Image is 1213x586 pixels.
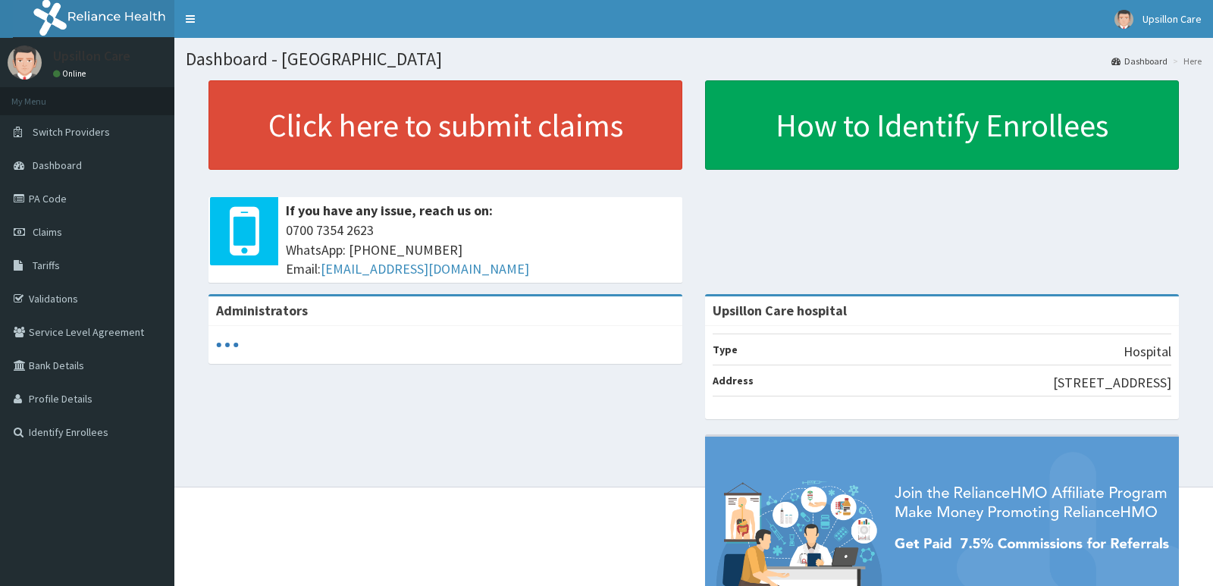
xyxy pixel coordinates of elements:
span: Upsillon Care [1142,12,1202,26]
span: Claims [33,225,62,239]
span: Dashboard [33,158,82,172]
h1: Dashboard - [GEOGRAPHIC_DATA] [186,49,1202,69]
b: If you have any issue, reach us on: [286,202,493,219]
a: Dashboard [1111,55,1168,67]
img: User Image [8,45,42,80]
a: How to Identify Enrollees [705,80,1179,170]
b: Administrators [216,302,308,319]
strong: Upsillon Care hospital [713,302,847,319]
b: Type [713,343,738,356]
span: Switch Providers [33,125,110,139]
a: Online [53,68,89,79]
img: User Image [1114,10,1133,29]
b: Address [713,374,754,387]
p: Upsillon Care [53,49,130,63]
p: [STREET_ADDRESS] [1053,373,1171,393]
li: Here [1169,55,1202,67]
span: Tariffs [33,259,60,272]
span: 0700 7354 2623 WhatsApp: [PHONE_NUMBER] Email: [286,221,675,279]
a: Click here to submit claims [208,80,682,170]
p: Hospital [1124,342,1171,362]
a: [EMAIL_ADDRESS][DOMAIN_NAME] [321,260,529,277]
svg: audio-loading [216,334,239,356]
